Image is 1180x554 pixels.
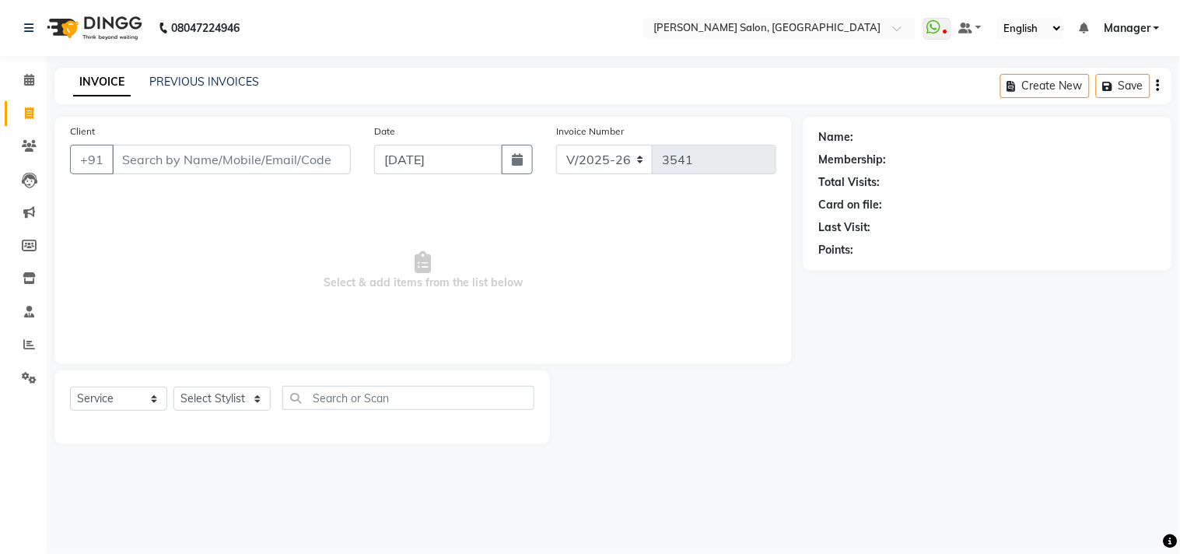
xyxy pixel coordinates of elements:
b: 08047224946 [171,6,240,50]
button: +91 [70,145,114,174]
button: Save [1096,74,1150,98]
div: Name: [819,129,854,146]
a: PREVIOUS INVOICES [149,75,259,89]
div: Total Visits: [819,174,881,191]
input: Search or Scan [282,386,534,410]
div: Membership: [819,152,887,168]
input: Search by Name/Mobile/Email/Code [112,145,351,174]
div: Last Visit: [819,219,871,236]
span: Manager [1104,20,1150,37]
a: INVOICE [73,68,131,96]
button: Create New [1000,74,1090,98]
label: Client [70,124,95,138]
div: Card on file: [819,197,883,213]
label: Date [374,124,395,138]
div: Points: [819,242,854,258]
img: logo [40,6,146,50]
label: Invoice Number [556,124,624,138]
span: Select & add items from the list below [70,193,776,349]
